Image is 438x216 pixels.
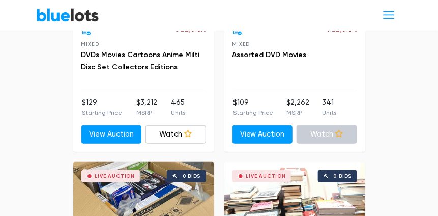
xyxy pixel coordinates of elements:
[233,97,274,118] li: $109
[232,41,250,47] span: Mixed
[232,125,293,144] a: View Auction
[82,97,123,118] li: $129
[334,174,352,179] div: 0 bids
[95,174,135,179] div: Live Auction
[82,108,123,117] p: Starting Price
[233,108,274,117] p: Starting Price
[81,50,200,71] a: DVDs Movies Cartoons Anime Milti Disc Set Collectors Editions
[136,108,157,117] p: MSRP
[297,125,357,144] a: Watch
[246,174,286,179] div: Live Auction
[232,50,307,59] a: Assorted DVD Movies
[136,97,157,118] li: $3,212
[81,125,142,144] a: View Auction
[286,97,309,118] li: $2,262
[286,108,309,117] p: MSRP
[81,41,99,47] span: Mixed
[171,97,186,118] li: 465
[183,174,201,179] div: 0 bids
[171,108,186,117] p: Units
[323,97,337,118] li: 341
[145,125,206,144] a: Watch
[375,6,402,24] button: Toggle navigation
[36,8,99,22] a: BlueLots
[323,108,337,117] p: Units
